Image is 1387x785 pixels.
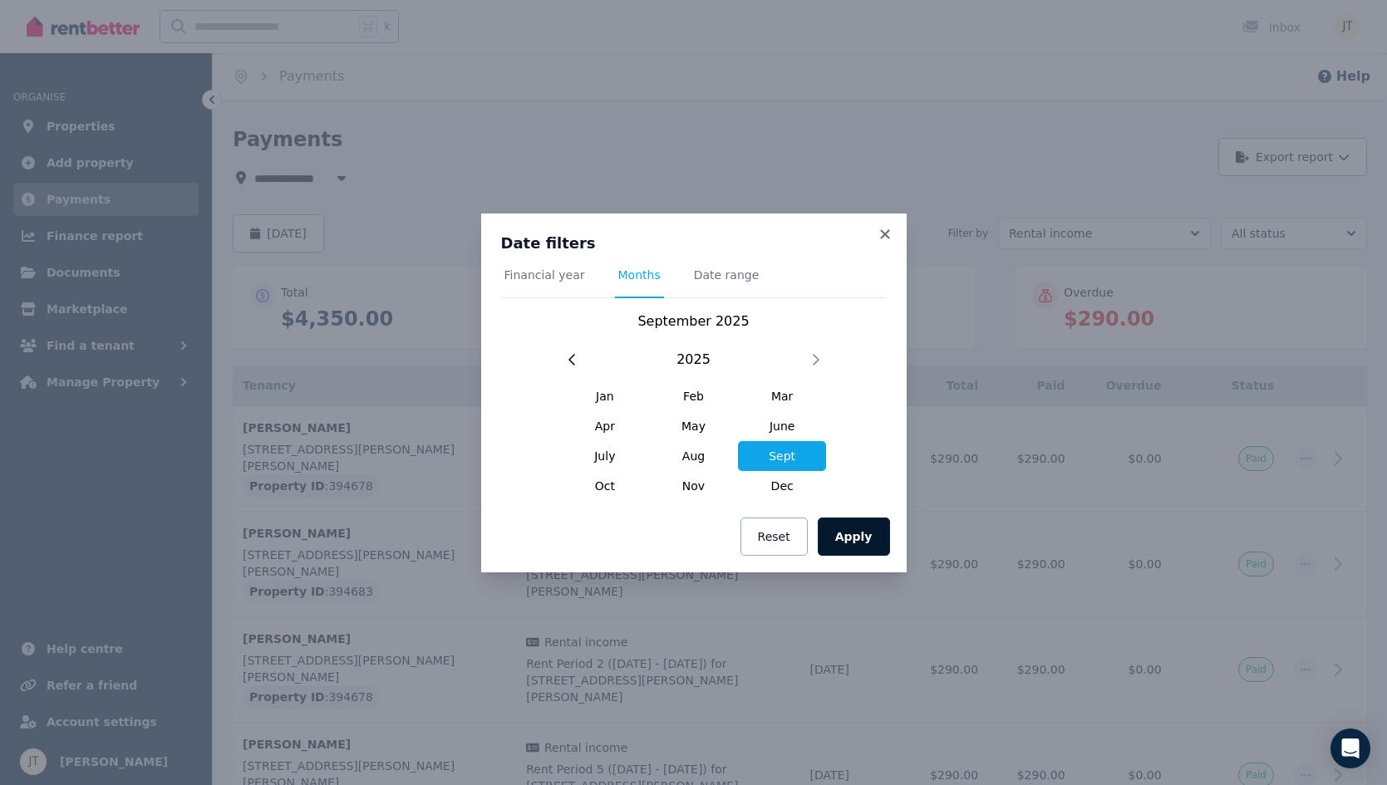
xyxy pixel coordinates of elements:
span: May [649,411,738,441]
span: September 2025 [637,313,749,329]
span: Aug [649,441,738,471]
span: Sept [738,441,827,471]
div: Open Intercom Messenger [1330,729,1370,768]
nav: Tabs [501,267,887,298]
span: Financial year [504,267,585,283]
span: Nov [649,471,738,501]
span: Months [618,267,661,283]
span: Date range [694,267,760,283]
span: 2025 [676,350,711,370]
span: Feb [649,381,738,411]
span: Mar [738,381,827,411]
span: June [738,411,827,441]
h3: Date filters [501,233,887,253]
span: Jan [561,381,650,411]
span: Dec [738,471,827,501]
button: Reset [740,518,808,556]
span: July [561,441,650,471]
span: Apr [561,411,650,441]
span: Oct [561,471,650,501]
button: Apply [818,518,890,556]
